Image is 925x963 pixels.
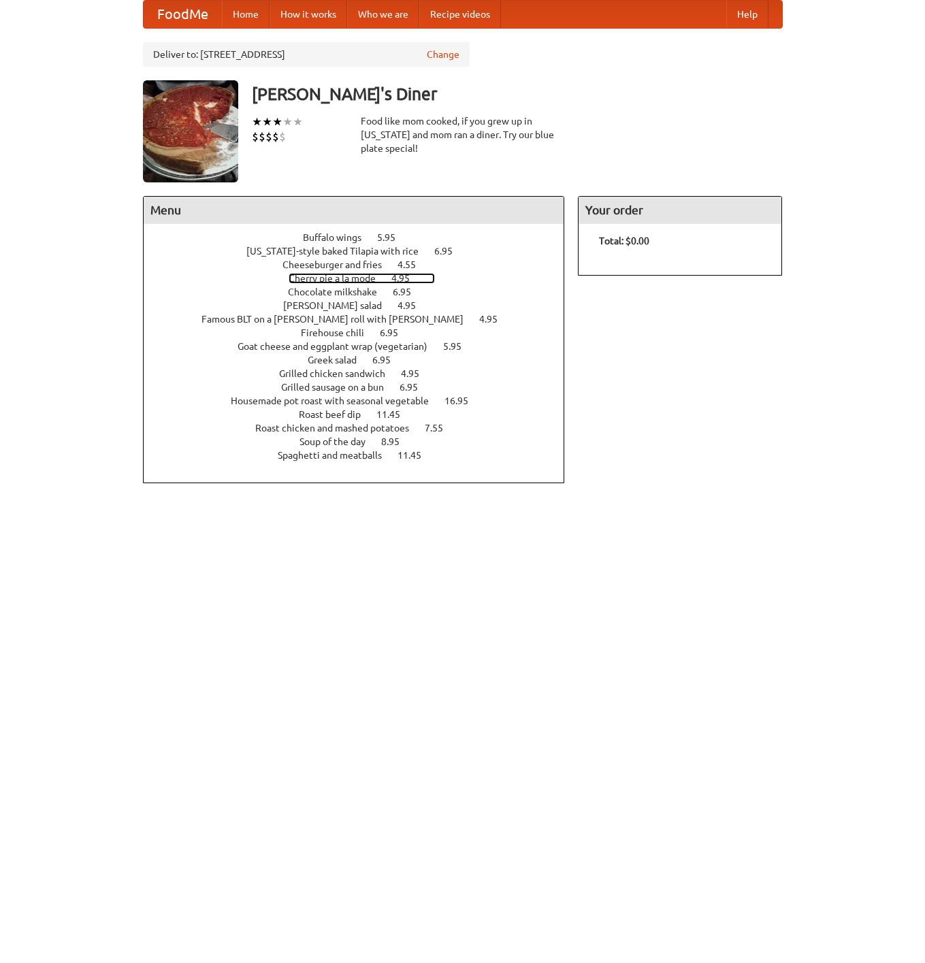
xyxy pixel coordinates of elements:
span: 6.95 [393,287,425,297]
a: Help [726,1,768,28]
a: Grilled chicken sandwich 4.95 [279,368,444,379]
h4: Your order [579,197,781,224]
li: ★ [282,114,293,129]
span: 4.95 [401,368,433,379]
span: 11.45 [376,409,414,420]
a: Grilled sausage on a bun 6.95 [281,382,443,393]
a: Change [427,48,459,61]
a: Soup of the day 8.95 [299,436,425,447]
li: $ [265,129,272,144]
li: $ [279,129,286,144]
a: Roast chicken and mashed potatoes 7.55 [255,423,468,434]
span: 8.95 [381,436,413,447]
span: Cherry pie a la mode [289,273,389,284]
span: 5.95 [377,232,409,243]
a: Spaghetti and meatballs 11.45 [278,450,447,461]
li: ★ [293,114,303,129]
li: ★ [252,114,262,129]
a: Who we are [347,1,419,28]
span: Chocolate milkshake [288,287,391,297]
span: Soup of the day [299,436,379,447]
b: Total: $0.00 [599,235,649,246]
a: [PERSON_NAME] salad 4.95 [283,300,441,311]
li: $ [272,129,279,144]
a: Famous BLT on a [PERSON_NAME] roll with [PERSON_NAME] 4.95 [201,314,523,325]
img: angular.jpg [143,80,238,182]
a: Cheeseburger and fries 4.55 [282,259,441,270]
span: 6.95 [380,327,412,338]
span: Roast chicken and mashed potatoes [255,423,423,434]
span: 6.95 [400,382,432,393]
span: 4.55 [397,259,429,270]
span: 11.45 [397,450,435,461]
li: ★ [272,114,282,129]
span: Goat cheese and eggplant wrap (vegetarian) [238,341,441,352]
span: Greek salad [308,355,370,365]
li: ★ [262,114,272,129]
span: Grilled chicken sandwich [279,368,399,379]
span: 4.95 [391,273,423,284]
div: Food like mom cooked, if you grew up in [US_STATE] and mom ran a diner. Try our blue plate special! [361,114,565,155]
a: Roast beef dip 11.45 [299,409,425,420]
span: 6.95 [372,355,404,365]
a: [US_STATE]-style baked Tilapia with rice 6.95 [246,246,478,257]
a: Recipe videos [419,1,501,28]
span: 4.95 [479,314,511,325]
a: Greek salad 6.95 [308,355,416,365]
span: Buffalo wings [303,232,375,243]
a: FoodMe [144,1,222,28]
span: [PERSON_NAME] salad [283,300,395,311]
a: Firehouse chili 6.95 [301,327,423,338]
li: $ [252,129,259,144]
span: Roast beef dip [299,409,374,420]
span: 6.95 [434,246,466,257]
span: 4.95 [397,300,429,311]
span: 5.95 [443,341,475,352]
a: Buffalo wings 5.95 [303,232,421,243]
a: Goat cheese and eggplant wrap (vegetarian) 5.95 [238,341,487,352]
a: How it works [270,1,347,28]
h4: Menu [144,197,564,224]
span: Housemade pot roast with seasonal vegetable [231,395,442,406]
div: Deliver to: [STREET_ADDRESS] [143,42,470,67]
h3: [PERSON_NAME]'s Diner [252,80,783,108]
span: Famous BLT on a [PERSON_NAME] roll with [PERSON_NAME] [201,314,477,325]
span: Firehouse chili [301,327,378,338]
li: $ [259,129,265,144]
span: [US_STATE]-style baked Tilapia with rice [246,246,432,257]
span: Grilled sausage on a bun [281,382,397,393]
span: Spaghetti and meatballs [278,450,395,461]
span: 16.95 [444,395,482,406]
span: 7.55 [425,423,457,434]
a: Chocolate milkshake 6.95 [288,287,436,297]
a: Home [222,1,270,28]
a: Housemade pot roast with seasonal vegetable 16.95 [231,395,493,406]
a: Cherry pie a la mode 4.95 [289,273,435,284]
span: Cheeseburger and fries [282,259,395,270]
